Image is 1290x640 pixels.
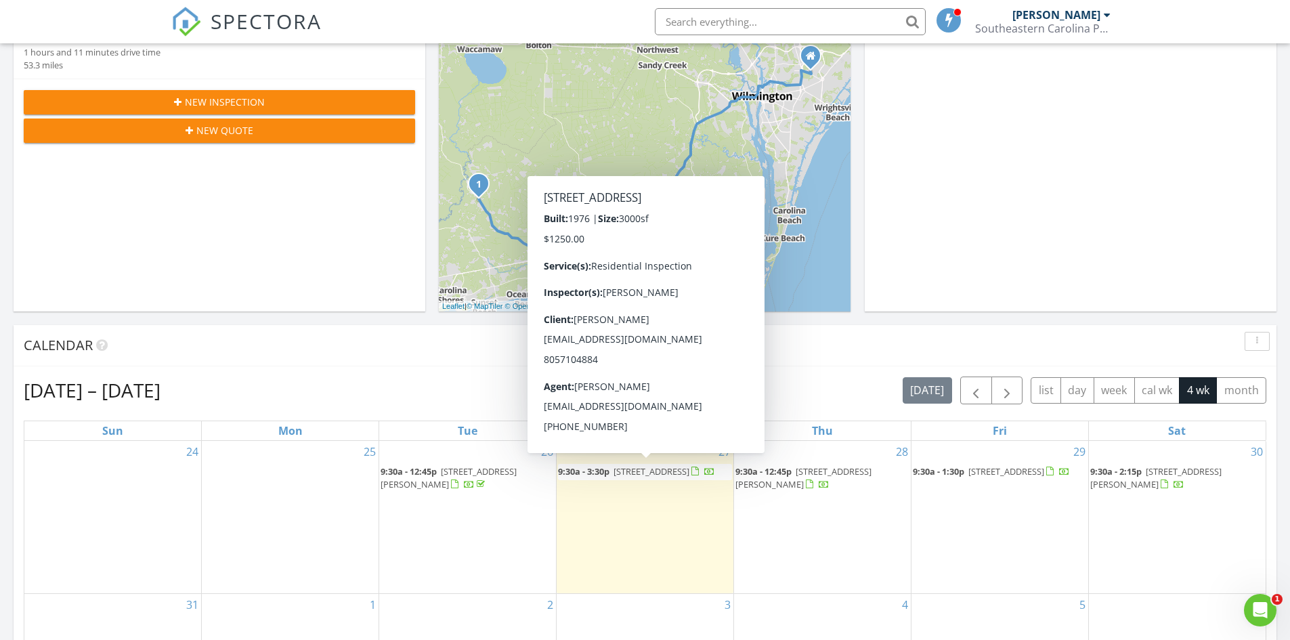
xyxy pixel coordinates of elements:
[171,7,201,37] img: The Best Home Inspection Software - Spectora
[899,594,911,616] a: Go to September 4, 2025
[558,465,609,477] span: 9:30a - 3:30p
[558,465,715,477] a: 9:30a - 3:30p [STREET_ADDRESS]
[903,377,952,404] button: [DATE]
[975,22,1111,35] div: Southeastern Carolina Property Inspections
[184,441,201,463] a: Go to August 24, 2025
[276,421,305,440] a: Monday
[1060,377,1094,404] button: day
[100,421,126,440] a: Sunday
[381,465,517,490] a: 9:30a - 12:45p [STREET_ADDRESS][PERSON_NAME]
[24,377,160,404] h2: [DATE] – [DATE]
[505,302,606,310] a: © OpenStreetMap contributors
[1071,441,1088,463] a: Go to August 29, 2025
[196,123,253,137] span: New Quote
[1090,465,1222,490] a: 9:30a - 2:15p [STREET_ADDRESS][PERSON_NAME]
[557,441,734,593] td: Go to August 27, 2025
[24,90,415,114] button: New Inspection
[1094,377,1135,404] button: week
[476,180,481,190] i: 1
[722,594,733,616] a: Go to September 3, 2025
[735,465,872,490] span: [STREET_ADDRESS][PERSON_NAME]
[367,594,379,616] a: Go to September 1, 2025
[1090,464,1264,493] a: 9:30a - 2:15p [STREET_ADDRESS][PERSON_NAME]
[24,59,160,72] div: 53.3 miles
[1090,465,1222,490] span: [STREET_ADDRESS][PERSON_NAME]
[455,421,480,440] a: Tuesday
[1088,441,1266,593] td: Go to August 30, 2025
[185,95,265,109] span: New Inspection
[809,421,836,440] a: Thursday
[990,421,1010,440] a: Friday
[1165,421,1188,440] a: Saturday
[911,441,1088,593] td: Go to August 29, 2025
[467,302,503,310] a: © MapTiler
[614,465,689,477] span: [STREET_ADDRESS]
[1031,377,1061,404] button: list
[1216,377,1266,404] button: month
[442,302,465,310] a: Leaflet
[439,301,609,312] div: |
[381,465,517,490] span: [STREET_ADDRESS][PERSON_NAME]
[1244,594,1276,626] iframe: Intercom live chat
[811,56,819,64] div: 821 Gordon Woods Road, Wilmington NC 28411
[735,465,872,490] a: 9:30a - 12:45p [STREET_ADDRESS][PERSON_NAME]
[211,7,322,35] span: SPECTORA
[184,594,201,616] a: Go to August 31, 2025
[24,441,202,593] td: Go to August 24, 2025
[1179,377,1217,404] button: 4 wk
[913,464,1087,480] a: 9:30a - 1:30p [STREET_ADDRESS]
[479,184,487,192] div: 4025 Whiteville Rd NW, Ash, NC 28420
[24,46,160,59] div: 1 hours and 11 minutes drive time
[538,441,556,463] a: Go to August 26, 2025
[24,119,415,143] button: New Quote
[1012,8,1100,22] div: [PERSON_NAME]
[361,441,379,463] a: Go to August 25, 2025
[24,336,93,354] span: Calendar
[1272,594,1283,605] span: 1
[1134,377,1180,404] button: cal wk
[991,377,1023,404] button: Next
[381,465,437,477] span: 9:30a - 12:45p
[1090,465,1142,477] span: 9:30a - 2:15p
[171,18,322,47] a: SPECTORA
[735,465,792,477] span: 9:30a - 12:45p
[202,441,379,593] td: Go to August 25, 2025
[655,8,926,35] input: Search everything...
[1248,441,1266,463] a: Go to August 30, 2025
[1077,594,1088,616] a: Go to September 5, 2025
[960,377,992,404] button: Previous
[630,421,659,440] a: Wednesday
[913,465,964,477] span: 9:30a - 1:30p
[735,464,909,493] a: 9:30a - 12:45p [STREET_ADDRESS][PERSON_NAME]
[558,464,732,480] a: 9:30a - 3:30p [STREET_ADDRESS]
[381,464,555,493] a: 9:30a - 12:45p [STREET_ADDRESS][PERSON_NAME]
[968,465,1044,477] span: [STREET_ADDRESS]
[716,441,733,463] a: Go to August 27, 2025
[379,441,557,593] td: Go to August 26, 2025
[913,465,1070,477] a: 9:30a - 1:30p [STREET_ADDRESS]
[733,441,911,593] td: Go to August 28, 2025
[893,441,911,463] a: Go to August 28, 2025
[544,594,556,616] a: Go to September 2, 2025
